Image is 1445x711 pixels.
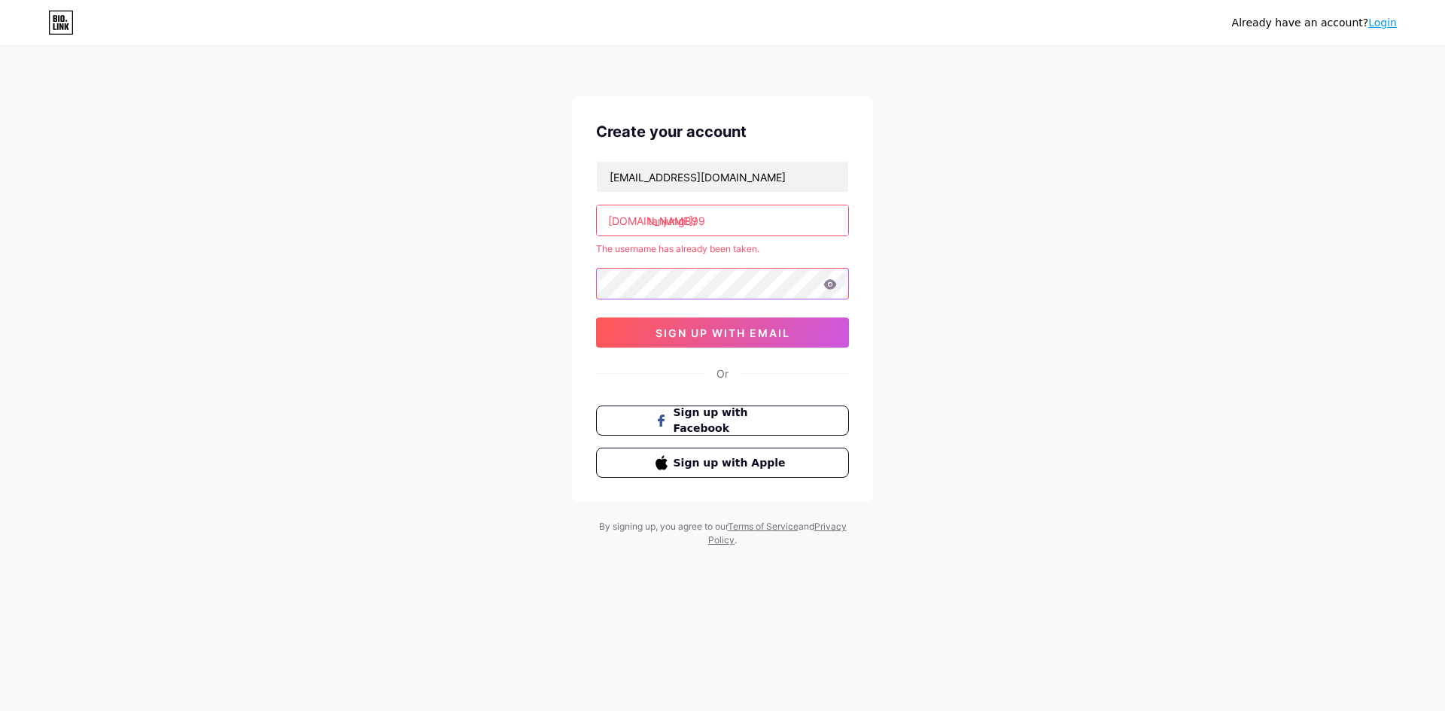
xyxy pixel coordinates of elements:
span: sign up with email [656,327,790,339]
a: Login [1368,17,1397,29]
input: username [597,205,848,235]
input: Email [597,162,848,192]
div: [DOMAIN_NAME]/ [608,213,697,229]
span: Sign up with Apple [674,455,790,471]
div: Create your account [596,120,849,143]
button: Sign up with Apple [596,448,849,478]
button: sign up with email [596,318,849,348]
span: Sign up with Facebook [674,405,790,436]
div: By signing up, you agree to our and . [595,520,850,547]
a: Terms of Service [728,521,799,532]
div: Already have an account? [1232,15,1397,31]
button: Sign up with Facebook [596,406,849,436]
div: The username has already been taken. [596,242,849,256]
div: Or [716,366,729,381]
